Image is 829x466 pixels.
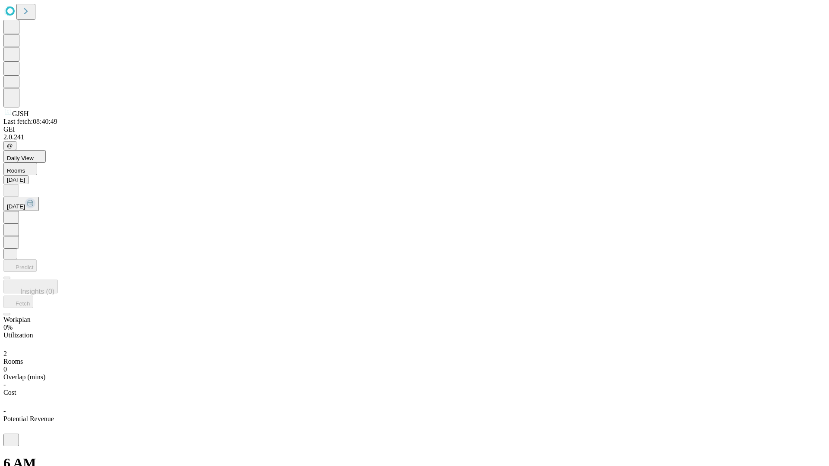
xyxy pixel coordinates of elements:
span: - [3,381,6,388]
button: Fetch [3,296,33,308]
span: Insights (0) [20,288,54,295]
button: Daily View [3,150,46,163]
span: Last fetch: 08:40:49 [3,118,57,125]
button: @ [3,141,16,150]
span: GJSH [12,110,28,117]
button: Rooms [3,163,37,175]
span: Daily View [7,155,34,161]
span: Utilization [3,331,33,339]
span: @ [7,142,13,149]
button: [DATE] [3,197,39,211]
span: Potential Revenue [3,415,54,422]
span: 0 [3,365,7,373]
span: Workplan [3,316,31,323]
span: Rooms [7,167,25,174]
span: 0% [3,324,13,331]
div: 2.0.241 [3,133,826,141]
span: - [3,407,6,415]
span: Overlap (mins) [3,373,45,381]
button: Insights (0) [3,280,58,293]
span: Rooms [3,358,23,365]
button: Predict [3,259,37,272]
span: 2 [3,350,7,357]
span: Cost [3,389,16,396]
button: [DATE] [3,175,28,184]
span: [DATE] [7,203,25,210]
div: GEI [3,126,826,133]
